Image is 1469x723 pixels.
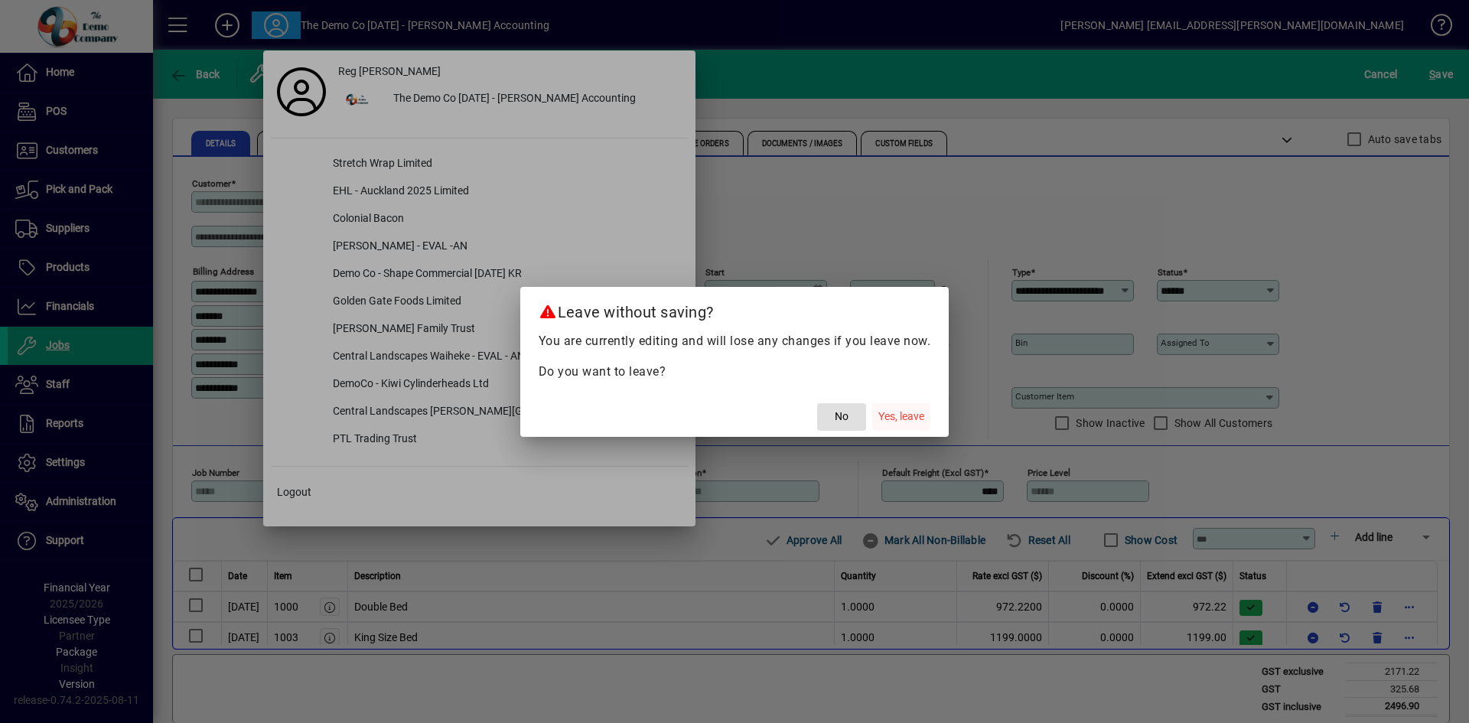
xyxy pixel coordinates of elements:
[817,403,866,431] button: No
[520,287,949,331] h2: Leave without saving?
[539,332,931,350] p: You are currently editing and will lose any changes if you leave now.
[872,403,930,431] button: Yes, leave
[539,363,931,381] p: Do you want to leave?
[878,409,924,425] span: Yes, leave
[835,409,849,425] span: No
